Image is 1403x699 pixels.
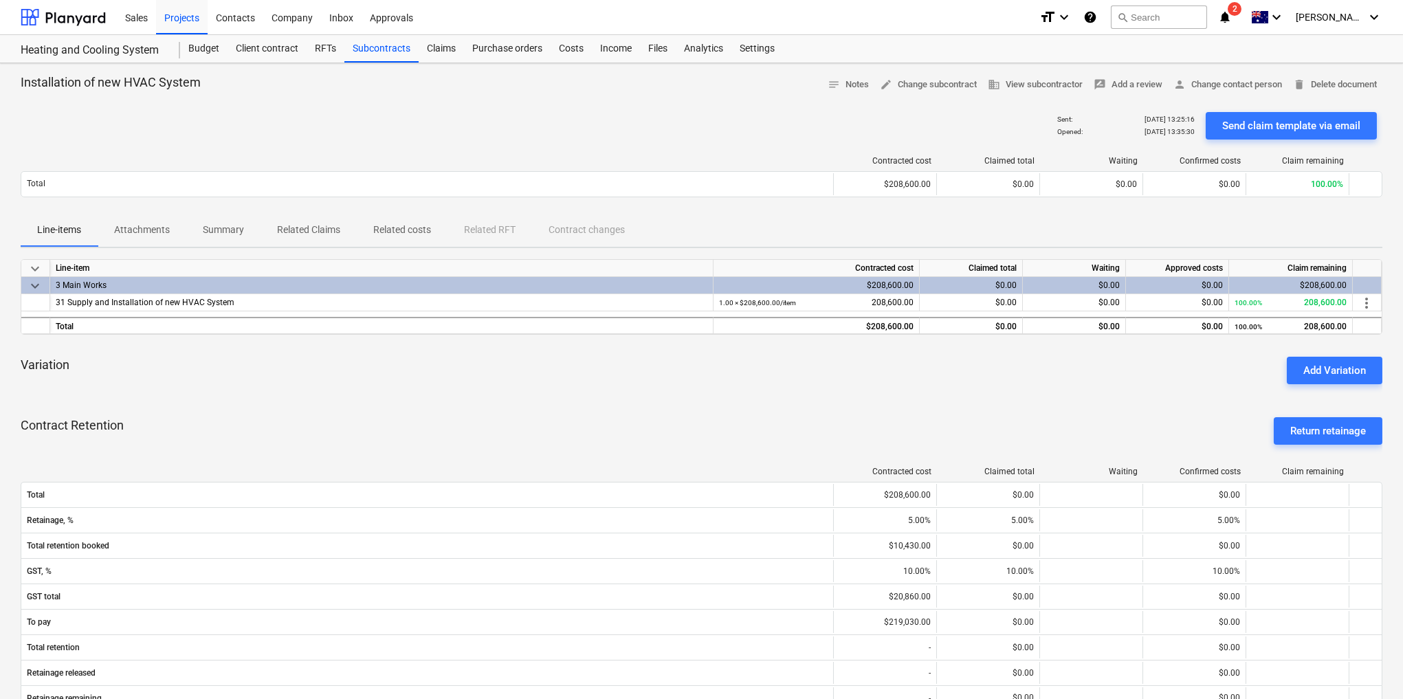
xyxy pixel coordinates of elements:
span: To pay [27,617,828,627]
div: - [833,636,936,658]
div: $0.00 [1126,277,1229,294]
span: rate_review [1094,78,1106,91]
div: $0.00 [1142,484,1246,506]
div: Claim remaining [1229,260,1353,277]
a: Settings [731,35,783,63]
a: Income [592,35,640,63]
div: - [833,662,936,684]
div: $0.00 [920,317,1023,334]
div: $0.00 [936,535,1039,557]
i: keyboard_arrow_down [1268,9,1285,25]
span: Total retention [27,643,828,652]
span: Delete document [1293,77,1377,93]
p: [DATE] 13:35:30 [1145,127,1195,136]
div: Confirmed costs [1149,156,1241,166]
div: 31 Supply and Installation of new HVAC System [56,294,707,311]
div: $208,600.00 [1229,277,1353,294]
div: 3 Main Works [56,277,707,294]
div: Approved costs [1126,260,1229,277]
a: Subcontracts [344,35,419,63]
div: $219,030.00 [833,611,936,633]
a: Files [640,35,676,63]
div: 208,600.00 [719,294,914,311]
div: $0.00 [1023,317,1126,334]
span: GST, % [27,566,828,576]
span: Retainage released [27,668,828,678]
a: Client contract [228,35,307,63]
p: Line-items [37,223,81,237]
i: notifications [1218,9,1232,25]
small: 100.00% [1235,299,1262,307]
div: $0.00 [1023,277,1126,294]
div: Claims [419,35,464,63]
a: Analytics [676,35,731,63]
div: $0.00 [1142,586,1246,608]
p: Variation [21,357,69,373]
span: Total [27,490,828,500]
a: Costs [551,35,592,63]
div: $0.00 [1142,535,1246,557]
span: $0.00 [1098,298,1120,307]
p: Opened : [1057,127,1083,136]
p: Total [27,178,45,190]
button: Notes [822,74,874,96]
small: 100.00% [1235,323,1262,331]
p: Related Claims [277,223,340,237]
span: $0.00 [1219,179,1240,189]
p: Installation of new HVAC System [21,74,201,91]
div: $0.00 [936,611,1039,633]
div: 5.00% [1142,509,1246,531]
a: Purchase orders [464,35,551,63]
div: Waiting [1023,260,1126,277]
div: Total [50,317,714,334]
div: 5.00% [936,509,1039,531]
div: $10,430.00 [833,535,936,557]
p: Contract Retention [21,417,124,445]
div: Send claim template via email [1222,117,1360,135]
button: Change subcontract [874,74,982,96]
div: Line-item [50,260,714,277]
i: keyboard_arrow_down [1366,9,1382,25]
div: $0.00 [1142,662,1246,684]
p: [DATE] 13:25:16 [1145,115,1195,124]
div: $208,600.00 [714,317,920,334]
span: Add a review [1094,77,1162,93]
button: Change contact person [1168,74,1288,96]
span: 2 [1228,2,1241,16]
span: Change contact person [1173,77,1282,93]
button: Delete document [1288,74,1382,96]
span: $0.00 [1013,179,1034,189]
div: Add Variation [1303,362,1366,379]
button: Add Variation [1287,357,1382,384]
div: 10.00% [936,560,1039,582]
p: Summary [203,223,244,237]
div: $0.00 [1142,636,1246,658]
div: Budget [180,35,228,63]
a: RFTs [307,35,344,63]
div: 10.00% [1142,560,1246,582]
span: 100.00% [1311,179,1343,189]
div: Claimed total [942,467,1035,476]
div: Claimed total [920,260,1023,277]
div: Confirmed costs [1149,467,1241,476]
button: Search [1111,5,1207,29]
small: 1.00 × $208,600.00 / item [719,299,796,307]
div: Claim remaining [1252,467,1344,476]
div: 208,600.00 [1235,294,1347,311]
p: Related costs [373,223,431,237]
span: keyboard_arrow_down [27,260,43,277]
span: GST total [27,592,828,601]
div: Contracted cost [839,156,931,166]
div: Return retainage [1290,422,1366,440]
span: $0.00 [1202,298,1223,307]
button: Send claim template via email [1206,112,1377,140]
i: Knowledge base [1083,9,1097,25]
div: Contracted cost [714,260,920,277]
